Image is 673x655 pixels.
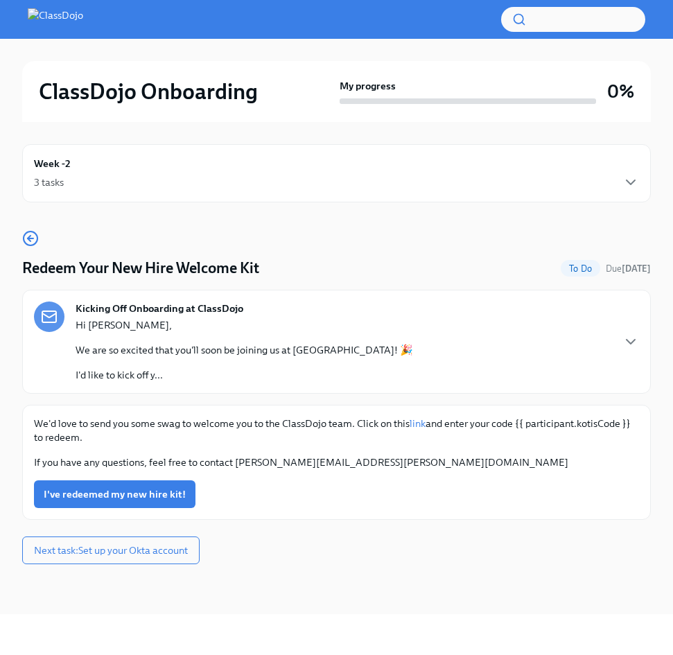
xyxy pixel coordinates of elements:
[34,417,639,444] p: We'd love to send you some swag to welcome you to the ClassDojo team. Click on this and enter you...
[606,262,651,275] span: October 9th, 2025 11:00
[76,302,243,315] strong: Kicking Off Onboarding at ClassDojo
[34,455,639,469] p: If you have any questions, feel free to contact [PERSON_NAME][EMAIL_ADDRESS][PERSON_NAME][DOMAIN_...
[607,79,634,104] h3: 0%
[34,480,195,508] button: I've redeemed my new hire kit!
[410,417,426,430] a: link
[44,487,186,501] span: I've redeemed my new hire kit!
[606,263,651,274] span: Due
[561,263,600,274] span: To Do
[622,263,651,274] strong: [DATE]
[76,318,413,332] p: Hi [PERSON_NAME],
[76,368,413,382] p: I'd like to kick off y...
[28,8,83,30] img: ClassDojo
[22,536,200,564] button: Next task:Set up your Okta account
[34,543,188,557] span: Next task : Set up your Okta account
[340,79,396,93] strong: My progress
[22,258,259,279] h4: Redeem Your New Hire Welcome Kit
[39,78,258,105] h2: ClassDojo Onboarding
[34,156,71,171] h6: Week -2
[34,175,64,189] div: 3 tasks
[76,343,413,357] p: We are so excited that you'll soon be joining us at [GEOGRAPHIC_DATA]! 🎉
